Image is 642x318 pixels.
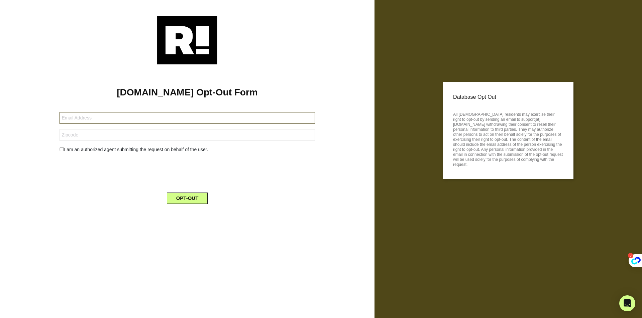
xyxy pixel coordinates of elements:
[60,112,315,124] input: Email Address
[60,129,315,141] input: Zipcode
[453,92,563,102] p: Database Opt Out
[167,193,208,204] button: OPT-OUT
[55,146,320,153] div: I am an authorized agent submitting the request on behalf of the user.
[10,87,364,98] h1: [DOMAIN_NAME] Opt-Out Form
[136,158,238,185] iframe: reCAPTCHA
[157,16,217,64] img: Retention.com
[453,110,563,167] p: All [DEMOGRAPHIC_DATA] residents may exercise their right to opt-out by sending an email to suppo...
[619,295,635,311] div: Open Intercom Messenger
